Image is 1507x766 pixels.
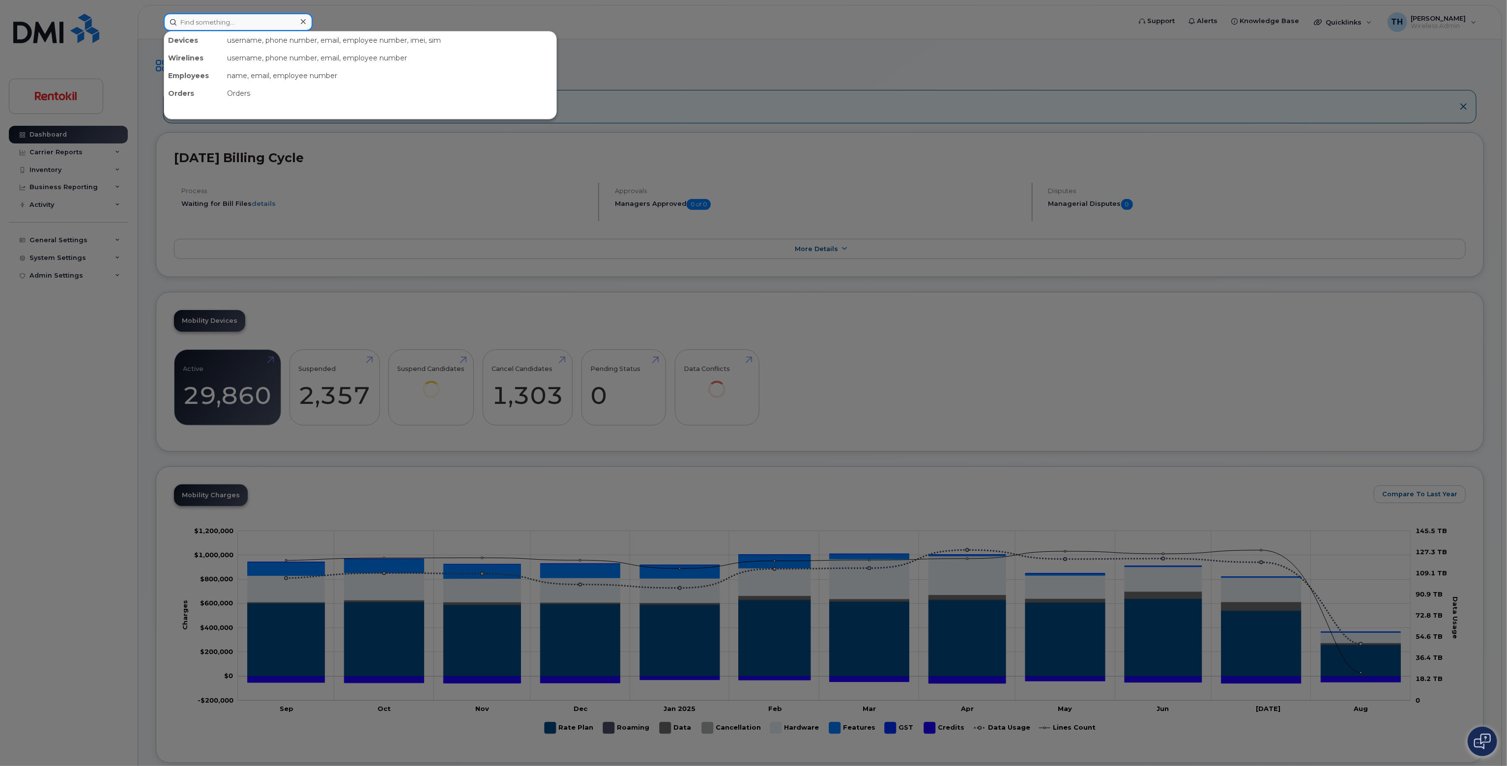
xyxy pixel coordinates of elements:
[164,31,223,49] div: Devices
[1474,734,1491,749] img: Open chat
[223,31,556,49] div: username, phone number, email, employee number, imei, sim
[164,67,223,85] div: Employees
[223,85,556,102] div: Orders
[223,49,556,67] div: username, phone number, email, employee number
[164,49,223,67] div: Wirelines
[223,67,556,85] div: name, email, employee number
[164,85,223,102] div: Orders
